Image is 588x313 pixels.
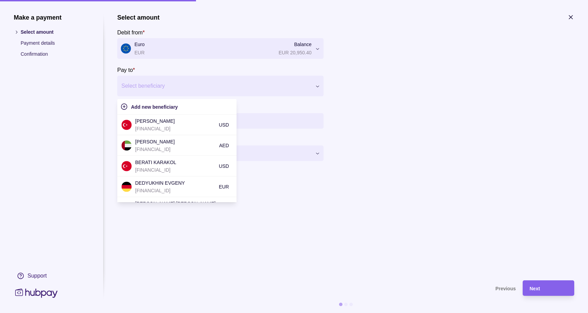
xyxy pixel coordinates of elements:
[135,166,215,174] p: [FINANCIAL_ID]
[135,117,215,125] p: [PERSON_NAME]
[14,269,89,283] a: Support
[135,200,216,207] p: [PERSON_NAME] [PERSON_NAME]
[135,179,215,187] p: DEDYUKHIN EVGENY
[121,120,132,130] img: tr
[121,182,132,192] img: de
[14,14,89,21] h1: Make a payment
[117,28,145,36] label: Debit from
[219,142,229,149] p: AED
[219,121,229,129] p: USD
[135,138,216,145] p: [PERSON_NAME]
[523,280,574,296] button: Next
[530,286,540,291] span: Next
[131,104,178,110] span: Add new beneficiary
[117,280,516,296] button: Previous
[135,145,216,153] p: [FINANCIAL_ID]
[121,140,132,151] img: ae
[496,286,516,291] span: Previous
[21,50,89,58] p: Confirmation
[121,161,132,171] img: tr
[135,125,215,132] p: [FINANCIAL_ID]
[117,14,160,21] h1: Select amount
[21,39,89,47] p: Payment details
[117,66,135,74] label: Pay to
[117,67,133,73] p: Pay to
[28,272,47,280] div: Support
[135,159,215,166] p: BERATI KARAKOL
[219,183,229,191] p: EUR
[117,30,143,35] p: Debit from
[121,102,233,111] button: Add new beneficiary
[21,28,89,36] p: Select amount
[135,187,215,194] p: [FINANCIAL_ID]
[219,162,229,170] p: USD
